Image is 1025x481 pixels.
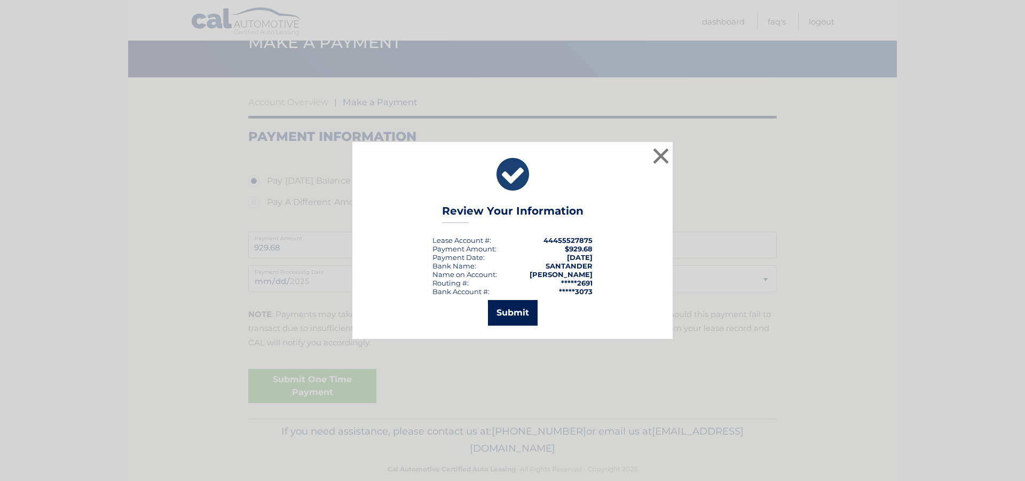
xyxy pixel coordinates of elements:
[432,245,496,253] div: Payment Amount:
[432,270,497,279] div: Name on Account:
[432,253,485,262] div: :
[432,262,476,270] div: Bank Name:
[432,236,491,245] div: Lease Account #:
[432,287,490,296] div: Bank Account #:
[432,253,483,262] span: Payment Date
[650,145,672,167] button: ×
[530,270,593,279] strong: [PERSON_NAME]
[442,204,584,223] h3: Review Your Information
[543,236,593,245] strong: 44455527875
[567,253,593,262] span: [DATE]
[546,262,593,270] strong: SANTANDER
[432,279,469,287] div: Routing #:
[488,300,538,326] button: Submit
[565,245,593,253] span: $929.68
